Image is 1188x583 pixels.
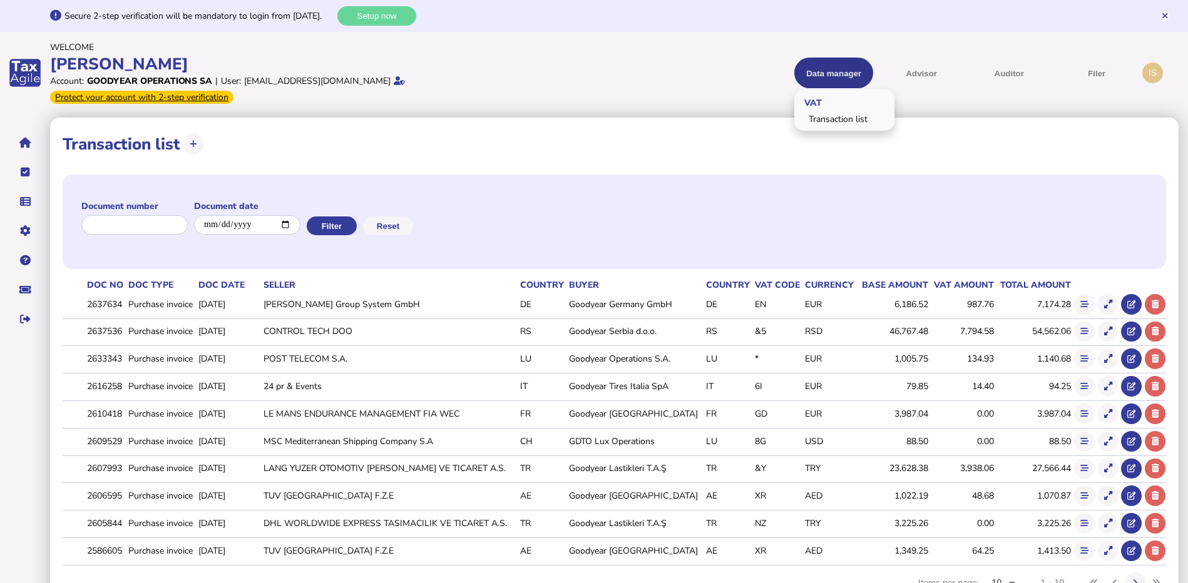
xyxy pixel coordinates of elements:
[704,510,752,536] td: TR
[196,483,261,509] td: [DATE]
[566,346,704,372] td: Goodyear Operations S.A.
[126,455,196,481] td: Purchase invoice
[84,278,126,291] th: Doc No
[1121,294,1142,315] button: Open in advisor
[857,291,929,317] td: 6,186.52
[1145,459,1165,479] button: Delete transaction
[802,278,856,291] th: Currency
[704,373,752,399] td: IT
[194,200,300,212] label: Document date
[802,346,856,372] td: EUR
[81,200,188,212] label: Document number
[20,201,31,202] i: Data manager
[752,278,802,291] th: VAT code
[857,455,929,481] td: 23,628.38
[518,510,566,536] td: TR
[50,91,233,104] div: From Oct 1, 2025, 2-step verification will be required to login. Set it up now...
[126,373,196,399] td: Purchase invoice
[196,291,261,317] td: [DATE]
[597,58,1137,88] menu: navigate products
[518,318,566,344] td: RS
[221,75,241,87] div: User:
[50,53,590,75] div: [PERSON_NAME]
[704,346,752,372] td: LU
[518,455,566,481] td: TR
[995,428,1072,454] td: 88.50
[126,510,196,536] td: Purchase invoice
[802,318,856,344] td: RSD
[261,428,518,454] td: MSC Mediterranean Shipping Company S.A
[12,218,38,244] button: Manage settings
[929,428,995,454] td: 0.00
[84,373,126,399] td: 2616258
[1098,403,1119,424] button: Show transaction detail
[1121,513,1142,534] button: Open in advisor
[1145,348,1165,369] button: Delete transaction
[857,483,929,509] td: 1,022.19
[752,428,802,454] td: 8G
[84,291,126,317] td: 2637634
[84,428,126,454] td: 2609529
[704,400,752,426] td: FR
[1145,485,1165,506] button: Delete transaction
[752,510,802,536] td: NZ
[87,75,212,87] div: Goodyear Operations SA
[704,278,752,291] th: Country
[857,400,929,426] td: 3,987.04
[752,483,802,509] td: XR
[1145,376,1165,397] button: Delete transaction
[1098,294,1119,315] button: Show transaction detail
[1074,431,1095,452] button: Show flow
[126,318,196,344] td: Purchase invoice
[929,373,995,399] td: 14.40
[752,537,802,563] td: XR
[752,291,802,317] td: EN
[929,278,995,291] th: VAT amount
[929,400,995,426] td: 0.00
[12,159,38,185] button: Tasks
[518,291,566,317] td: DE
[126,346,196,372] td: Purchase invoice
[12,247,38,273] button: Help pages
[566,400,704,426] td: Goodyear [GEOGRAPHIC_DATA]
[929,291,995,317] td: 987.76
[518,400,566,426] td: FR
[518,428,566,454] td: CH
[1074,485,1095,506] button: Show flow
[50,75,84,87] div: Account:
[84,346,126,372] td: 2633343
[857,318,929,344] td: 46,767.48
[929,510,995,536] td: 0.00
[1098,540,1119,561] button: Show transaction detail
[995,278,1072,291] th: Total amount
[261,373,518,399] td: 24 pr & Events
[518,483,566,509] td: AE
[802,537,856,563] td: AED
[64,10,334,22] div: Secure 2-step verification will be mandatory to login from [DATE].
[1074,459,1095,479] button: Show flow
[84,455,126,481] td: 2607993
[857,278,929,291] th: Base amount
[363,216,413,235] button: Reset
[394,76,405,85] i: Email verified
[261,455,518,481] td: LANG YUZER OTOMOTIV [PERSON_NAME] VE TICARET A.S.
[196,318,261,344] td: [DATE]
[566,510,704,536] td: Goodyear Lastikleri T.A.Ş
[796,109,893,129] a: Transaction list
[566,278,704,291] th: Buyer
[261,537,518,563] td: TUV [GEOGRAPHIC_DATA] F.Z.E
[995,400,1072,426] td: 3,987.04
[1074,348,1095,369] button: Show flow
[84,318,126,344] td: 2637536
[1145,294,1165,315] button: Delete transaction
[857,428,929,454] td: 88.50
[337,6,416,26] button: Setup now
[196,400,261,426] td: [DATE]
[1098,485,1119,506] button: Show transaction detail
[196,510,261,536] td: [DATE]
[995,537,1072,563] td: 1,413.50
[126,278,196,291] th: Doc Type
[1074,403,1095,424] button: Show flow
[1142,63,1163,83] div: Profile settings
[704,428,752,454] td: LU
